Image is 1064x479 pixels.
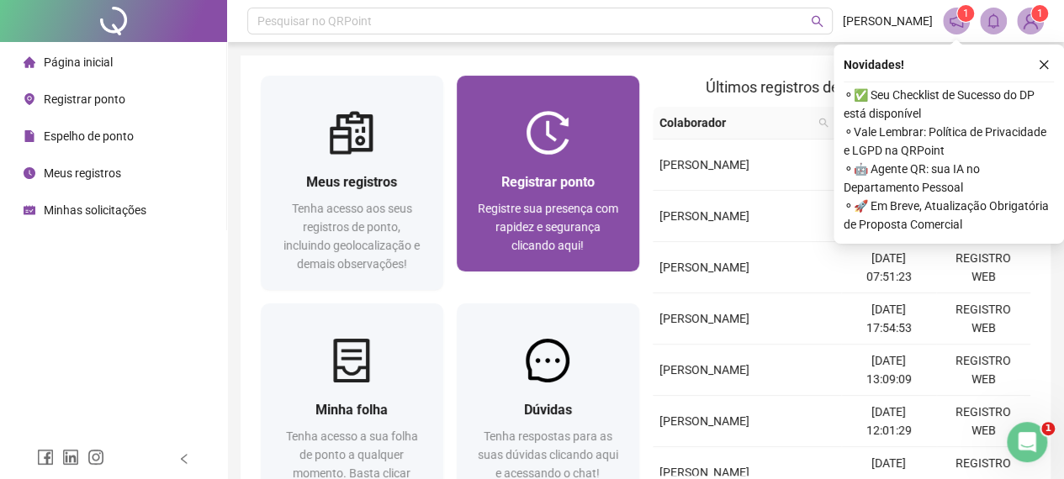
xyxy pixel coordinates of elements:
span: environment [24,93,35,105]
td: REGISTRO WEB [936,242,1030,293]
span: facebook [37,449,54,466]
span: search [818,118,828,128]
span: [PERSON_NAME] [659,261,749,274]
span: bell [986,13,1001,29]
span: Minha folha [315,402,388,418]
span: [PERSON_NAME] [659,312,749,325]
span: Meus registros [44,166,121,180]
td: [DATE] 07:51:23 [841,242,935,293]
img: 93660 [1018,8,1043,34]
span: Últimos registros de ponto sincronizados [706,78,977,96]
span: Colaborador [659,113,812,132]
td: [DATE] 17:54:53 [841,293,935,345]
span: close [1038,59,1050,71]
span: ⚬ 🤖 Agente QR: sua IA no Departamento Pessoal [844,160,1054,197]
span: clock-circle [24,167,35,179]
span: 1 [1037,8,1043,19]
span: [PERSON_NAME] [659,209,749,223]
span: instagram [87,449,104,466]
span: [PERSON_NAME] [659,158,749,171]
span: ⚬ 🚀 Em Breve, Atualização Obrigatória de Proposta Comercial [844,197,1054,234]
span: linkedin [62,449,79,466]
sup: Atualize o seu contato no menu Meus Dados [1031,5,1048,22]
span: notification [949,13,964,29]
span: Dúvidas [524,402,572,418]
a: Registrar pontoRegistre sua presença com rapidez e segurança clicando aqui! [457,76,639,271]
span: schedule [24,204,35,216]
td: REGISTRO WEB [936,396,1030,447]
span: file [24,130,35,142]
span: home [24,56,35,68]
span: search [815,110,832,135]
span: search [811,15,823,28]
span: Página inicial [44,55,113,69]
span: Novidades ! [844,55,904,74]
a: Meus registrosTenha acesso aos seus registros de ponto, incluindo geolocalização e demais observa... [261,76,443,290]
span: 1 [963,8,969,19]
span: left [178,453,190,465]
span: Registrar ponto [44,92,125,106]
span: [PERSON_NAME] [659,363,749,376]
span: [PERSON_NAME] [843,12,933,30]
span: Registrar ponto [501,174,595,190]
iframe: Intercom live chat [1007,422,1047,462]
span: Tenha acesso aos seus registros de ponto, incluindo geolocalização e demais observações! [283,202,420,271]
td: [DATE] 13:09:09 [841,345,935,396]
td: [DATE] 12:01:29 [841,396,935,447]
span: 1 [1041,422,1055,435]
span: ⚬ Vale Lembrar: Política de Privacidade e LGPD na QRPoint [844,123,1054,160]
span: Minhas solicitações [44,203,146,217]
td: REGISTRO WEB [936,345,1030,396]
td: REGISTRO WEB [936,293,1030,345]
span: Registre sua presença com rapidez e segurança clicando aqui! [478,202,618,252]
span: ⚬ ✅ Seu Checklist de Sucesso do DP está disponível [844,86,1054,123]
span: [PERSON_NAME] [659,414,749,428]
sup: 1 [957,5,974,22]
span: [PERSON_NAME] [659,466,749,479]
span: Meus registros [306,174,397,190]
span: Espelho de ponto [44,129,134,143]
